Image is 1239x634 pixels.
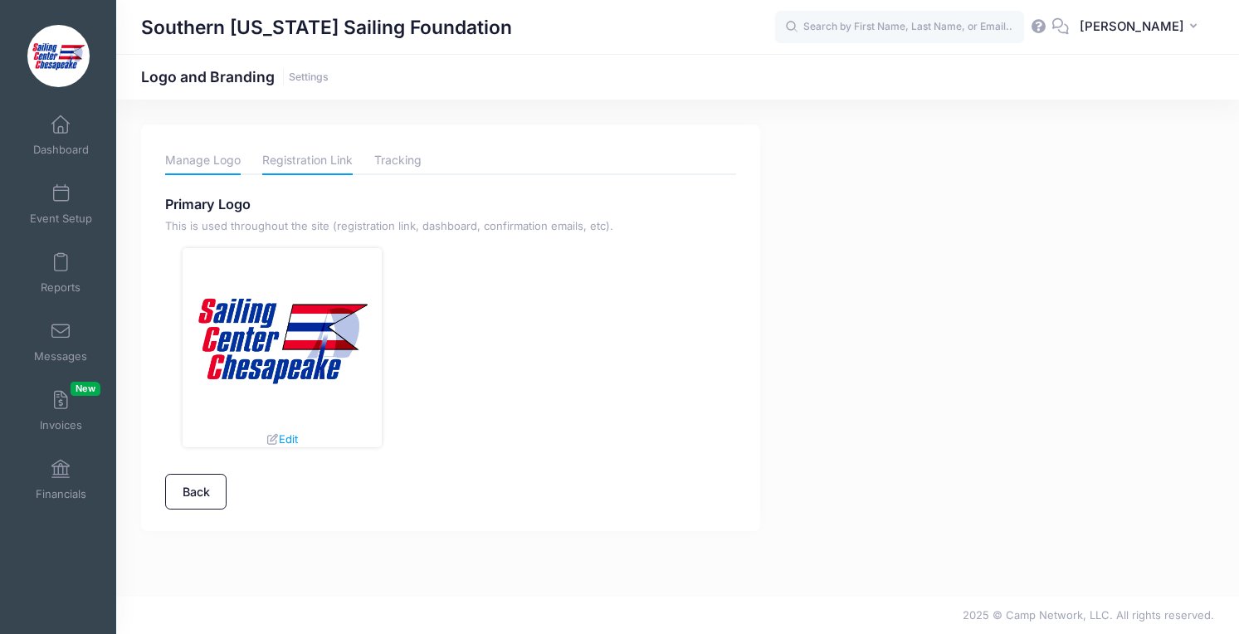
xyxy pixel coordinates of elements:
a: Registration Link [262,146,353,175]
a: Edit [266,432,298,446]
img: Main logo for Southern Maryland Sailing Foundation [189,247,373,432]
h4: Primary Logo [165,197,736,213]
span: Reports [41,280,80,295]
span: Invoices [40,418,82,432]
span: New [71,382,100,396]
h1: Southern [US_STATE] Sailing Foundation [141,8,512,46]
p: This is used throughout the site (registration link, dashboard, confirmation emails, etc). [165,218,736,235]
span: [PERSON_NAME] [1080,17,1184,36]
img: Southern Maryland Sailing Foundation [27,25,90,87]
a: Manage Logo [165,146,241,175]
span: Event Setup [30,212,92,226]
span: Financials [36,487,86,501]
a: Back [165,474,227,510]
button: [PERSON_NAME] [1069,8,1214,46]
h1: Logo and Branding [141,68,329,85]
input: Search by First Name, Last Name, or Email... [775,11,1024,44]
a: Financials [22,451,100,509]
a: Dashboard [22,106,100,164]
span: Dashboard [33,143,89,157]
a: Settings [289,71,329,84]
span: Messages [34,349,87,363]
a: Tracking [374,146,422,175]
a: InvoicesNew [22,382,100,440]
span: 2025 © Camp Network, LLC. All rights reserved. [963,608,1214,622]
a: Event Setup [22,175,100,233]
a: Reports [22,244,100,302]
a: Messages [22,313,100,371]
